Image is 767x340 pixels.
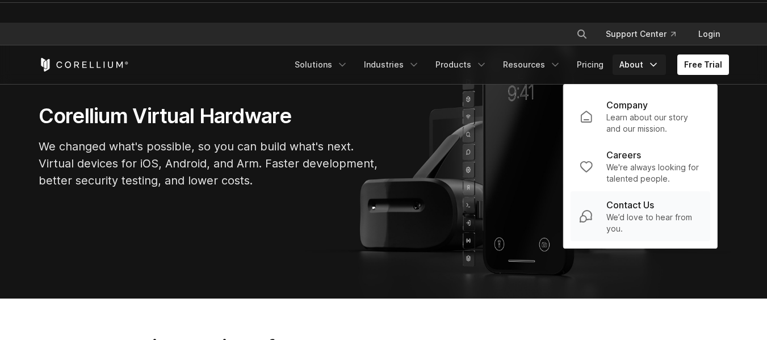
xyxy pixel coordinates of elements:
[606,212,701,234] p: We’d love to hear from you.
[606,98,648,112] p: Company
[496,54,568,75] a: Resources
[563,24,729,44] div: Navigation Menu
[288,54,355,75] a: Solutions
[606,162,701,184] p: We're always looking for talented people.
[357,54,426,75] a: Industries
[570,54,610,75] a: Pricing
[39,58,129,72] a: Corellium Home
[429,54,494,75] a: Products
[570,141,710,191] a: Careers We're always looking for talented people.
[606,112,701,135] p: Learn about our story and our mission.
[689,24,729,44] a: Login
[570,191,710,241] a: Contact Us We’d love to hear from you.
[606,148,641,162] p: Careers
[597,24,685,44] a: Support Center
[570,91,710,141] a: Company Learn about our story and our mission.
[288,54,729,75] div: Navigation Menu
[613,54,666,75] a: About
[39,138,379,189] p: We changed what's possible, so you can build what's next. Virtual devices for iOS, Android, and A...
[572,24,592,44] button: Search
[606,198,654,212] p: Contact Us
[677,54,729,75] a: Free Trial
[39,103,379,129] h1: Corellium Virtual Hardware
